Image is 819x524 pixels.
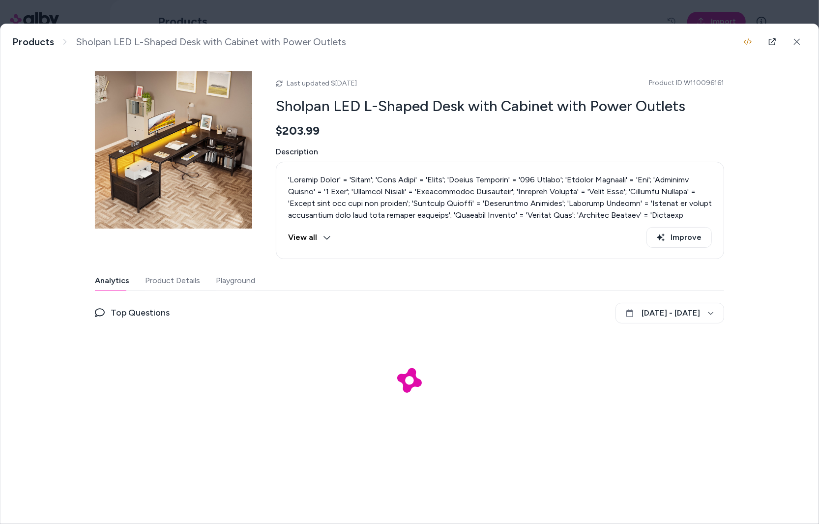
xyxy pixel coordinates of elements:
[95,71,252,229] img: .jpg
[288,227,331,248] button: View all
[288,174,712,363] p: 'Loremip Dolor' = 'Sitam'; 'Cons Adipi' = 'Elits'; 'Doeius Temporin' = '096 Utlabo'; 'Etdolor Mag...
[95,271,129,291] button: Analytics
[276,123,320,138] span: $203.99
[287,79,357,87] span: Last updated S[DATE]
[276,97,724,116] h2: Sholpan LED L-Shaped Desk with Cabinet with Power Outlets
[111,306,170,320] span: Top Questions
[615,303,724,323] button: [DATE] - [DATE]
[216,271,255,291] button: Playground
[649,78,724,88] span: Product ID: W110096161
[646,227,712,248] button: Improve
[276,146,724,158] span: Description
[12,36,346,48] nav: breadcrumb
[76,36,346,48] span: Sholpan LED L-Shaped Desk with Cabinet with Power Outlets
[145,271,200,291] button: Product Details
[12,36,54,48] a: Products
